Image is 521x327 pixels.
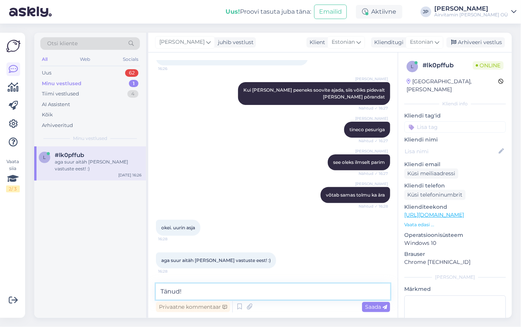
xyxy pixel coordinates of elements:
[404,136,506,144] p: Kliendi nimi
[473,61,504,70] span: Online
[156,284,390,300] textarea: Tänud
[359,171,388,176] span: Nähtud ✓ 16:27
[6,186,20,192] div: 2 / 3
[332,38,355,46] span: Estonian
[404,211,464,218] a: [URL][DOMAIN_NAME]
[6,39,21,53] img: Askly Logo
[159,38,205,46] span: [PERSON_NAME]
[42,69,51,77] div: Uus
[359,138,388,144] span: Nähtud ✓ 16:27
[405,147,497,156] input: Lisa nimi
[355,116,388,121] span: [PERSON_NAME]
[79,54,92,64] div: Web
[434,12,508,18] div: Airvitamin [PERSON_NAME] OÜ
[125,69,138,77] div: 62
[446,37,505,48] div: Arhiveeri vestlus
[359,105,388,111] span: Nähtud ✓ 16:27
[365,303,387,310] span: Saada
[326,192,385,198] span: võtab samas tolmu ka ära
[404,258,506,266] p: Chrome [TECHNICAL_ID]
[314,5,347,19] button: Emailid
[404,231,506,239] p: Operatsioonisüsteem
[158,66,187,71] span: 16:26
[410,38,433,46] span: Estonian
[47,40,78,48] span: Otsi kliente
[42,101,70,108] div: AI Assistent
[156,302,230,312] div: Privaatne kommentaar
[43,154,46,160] span: l
[434,6,508,12] div: [PERSON_NAME]
[215,38,254,46] div: juhib vestlust
[333,159,385,165] span: see oleks ilmselt parim
[42,122,73,129] div: Arhiveeritud
[404,274,506,281] div: [PERSON_NAME]
[404,160,506,168] p: Kliendi email
[404,221,506,228] p: Vaata edasi ...
[404,250,506,258] p: Brauser
[421,6,431,17] div: JP
[356,5,402,19] div: Aktiivne
[243,87,386,100] span: Kui [PERSON_NAME] peeneks soovite ajada, siis võiks pidevalt [PERSON_NAME] põrandat
[226,7,311,16] div: Proovi tasuta juba täna:
[6,158,20,192] div: Vaata siia
[404,203,506,211] p: Klienditeekond
[129,80,138,87] div: 1
[118,172,141,178] div: [DATE] 16:26
[73,135,107,142] span: Minu vestlused
[42,90,79,98] div: Tiimi vestlused
[55,159,141,172] div: aga suur aitäh [PERSON_NAME] vastuste eest! :)
[404,112,506,120] p: Kliendi tag'id
[407,78,498,94] div: [GEOGRAPHIC_DATA], [PERSON_NAME]
[404,100,506,107] div: Kliendi info
[161,257,271,263] span: aga suur aitäh [PERSON_NAME] vastuste eest! :)
[404,182,506,190] p: Kliendi telefon
[404,121,506,133] input: Lisa tag
[40,54,49,64] div: All
[404,168,458,179] div: Küsi meiliaadressi
[355,148,388,154] span: [PERSON_NAME]
[55,152,84,159] span: #lk0pffub
[226,8,240,15] b: Uus!
[434,6,516,18] a: [PERSON_NAME]Airvitamin [PERSON_NAME] OÜ
[355,181,388,187] span: [PERSON_NAME]
[127,90,138,98] div: 4
[349,127,385,132] span: tineco pesuriga
[404,285,506,293] p: Märkmed
[411,63,414,69] span: l
[404,190,465,200] div: Küsi telefoninumbrit
[423,61,473,70] div: # lk0pffub
[42,111,53,119] div: Kõik
[371,38,403,46] div: Klienditugi
[161,225,195,230] span: okei. uurin asja
[121,54,140,64] div: Socials
[404,239,506,247] p: Windows 10
[42,80,81,87] div: Minu vestlused
[355,76,388,82] span: [PERSON_NAME]
[359,203,388,209] span: Nähtud ✓ 16:28
[307,38,325,46] div: Klient
[158,236,187,242] span: 16:28
[158,269,187,275] span: 16:28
